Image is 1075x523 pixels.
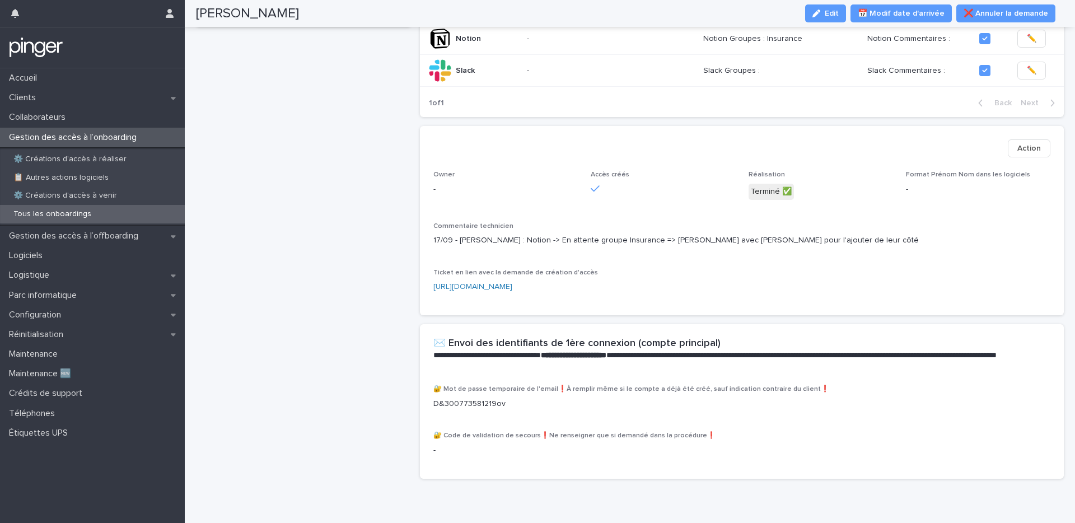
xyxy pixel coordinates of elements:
[1021,99,1045,107] span: Next
[433,171,455,178] span: Owner
[433,269,598,276] span: Ticket en lien avec la demande de création d'accès
[9,36,63,59] img: mTgBEunGTSyRkCgitkcU
[433,386,829,393] span: 🔐 Mot de passe temporaire de l'email❗À remplir même si le compte a déjà été créé, sauf indication...
[433,432,716,439] span: 🔐 Code de validation de secours❗Ne renseigner que si demandé dans la procédure❗
[4,388,91,399] p: Crédits de support
[420,55,1064,87] tr: SlackSlack -Slack Groupes :Slack Commentaires :✏️
[4,73,46,83] p: Accueil
[867,34,970,44] p: Notion Commentaires :
[749,184,794,200] div: Terminé ✅
[4,408,64,419] p: Téléphones
[956,4,1055,22] button: ❌ Annuler la demande
[420,23,1064,55] tr: NotionNotion -Notion Groupes : InsuranceNotion Commentaires :✏️
[4,132,146,143] p: Gestion des accès à l’onboarding
[867,66,970,76] p: Slack Commentaires :
[4,428,77,438] p: Étiquettes UPS
[1008,139,1050,157] button: Action
[4,250,52,261] p: Logiciels
[433,338,721,350] h2: ✉️ Envoi des identifiants de 1ère connexion (compte principal)
[433,445,1051,456] p: -
[4,155,135,164] p: ⚙️ Créations d'accès à réaliser
[1017,62,1046,80] button: ✏️
[4,92,45,103] p: Clients
[1017,30,1046,48] button: ✏️
[1016,98,1064,108] button: Next
[527,34,694,44] p: -
[1017,143,1041,154] span: Action
[4,191,126,200] p: ⚙️ Créations d'accès à venir
[906,184,1050,195] p: -
[196,6,299,22] h2: [PERSON_NAME]
[4,329,72,340] p: Réinitialisation
[433,223,513,230] span: Commentaire technicien
[456,64,477,76] p: Slack
[1027,65,1036,76] span: ✏️
[703,66,858,76] p: Slack Groupes :
[4,173,118,183] p: 📋 Autres actions logiciels
[749,171,785,178] span: Réalisation
[4,349,67,359] p: Maintenance
[4,290,86,301] p: Parc informatique
[4,231,147,241] p: Gestion des accès à l’offboarding
[4,310,70,320] p: Configuration
[4,209,100,219] p: Tous les onboardings
[805,4,846,22] button: Edit
[4,112,74,123] p: Collaborateurs
[433,283,512,291] a: [URL][DOMAIN_NAME]
[4,270,58,281] p: Logistique
[527,66,694,76] p: -
[433,235,1051,246] p: 17/09 - [PERSON_NAME] : Notion -> En attente groupe Insurance => [PERSON_NAME] avec [PERSON_NAME]...
[456,32,483,44] p: Notion
[906,171,1030,178] span: Format Prénom Nom dans les logiciels
[858,8,945,19] span: 📅 Modif date d'arrivée
[703,34,858,44] p: Notion Groupes : Insurance
[964,8,1048,19] span: ❌ Annuler la demande
[825,10,839,17] span: Edit
[969,98,1016,108] button: Back
[420,90,453,117] p: 1 of 1
[1027,33,1036,44] span: ✏️
[591,171,629,178] span: Accès créés
[433,398,1051,410] p: D&300773581219ov
[988,99,1012,107] span: Back
[850,4,952,22] button: 📅 Modif date d'arrivée
[433,184,578,195] div: -
[4,368,80,379] p: Maintenance 🆕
